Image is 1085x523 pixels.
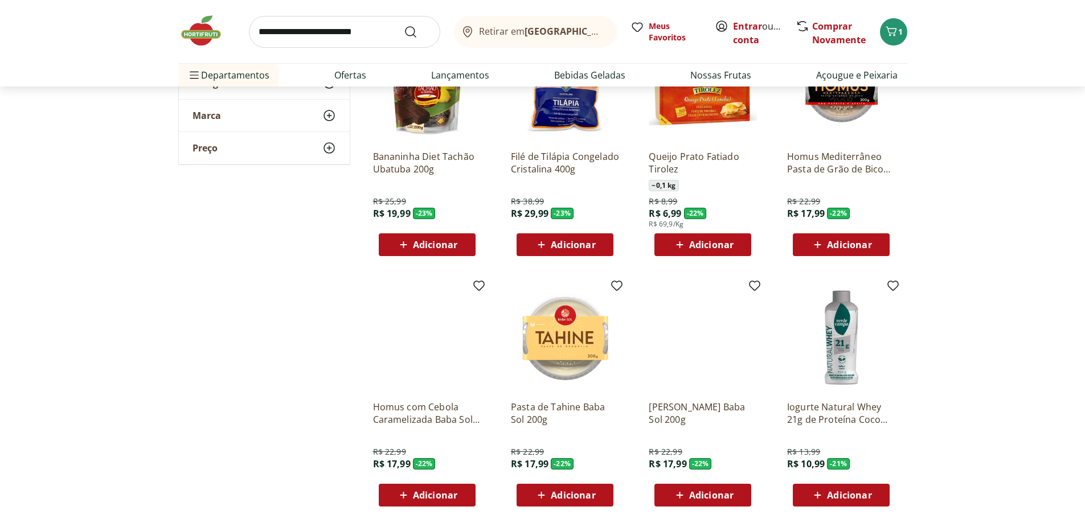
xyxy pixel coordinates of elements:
img: Baba Ganoush Baba Sol 200g [649,283,757,392]
button: Adicionar [654,484,751,506]
span: ~ 0,1 kg [649,180,678,191]
a: Comprar Novamente [812,20,866,46]
span: Meus Favoritos [649,20,701,43]
span: Adicionar [413,491,457,500]
span: - 22 % [413,458,436,470]
span: Departamentos [187,61,269,89]
a: [PERSON_NAME] Baba Sol 200g [649,401,757,426]
span: R$ 22,99 [511,446,544,458]
a: Bebidas Geladas [554,68,625,82]
span: R$ 17,99 [511,458,548,470]
button: Adicionar [517,233,613,256]
a: Lançamentos [431,68,489,82]
span: Adicionar [551,491,595,500]
span: R$ 38,99 [511,196,544,207]
button: Menu [187,61,201,89]
span: Marca [193,110,221,121]
span: R$ 22,99 [787,196,820,207]
span: R$ 29,99 [511,207,548,220]
span: 1 [898,26,903,37]
img: Bananinha Diet Tachão Ubatuba 200g [373,33,481,141]
img: Homus com Cebola Caramelizada Baba Sol 200g [373,283,481,392]
button: Adicionar [793,233,890,256]
b: [GEOGRAPHIC_DATA]/[GEOGRAPHIC_DATA] [525,25,716,38]
span: Adicionar [689,240,734,249]
span: R$ 25,99 [373,196,406,207]
span: Preço [193,142,218,154]
span: R$ 8,99 [649,196,677,207]
img: Hortifruti [178,14,235,48]
button: Carrinho [880,18,907,46]
span: - 22 % [684,208,707,219]
button: Marca [179,100,350,131]
a: Homus com Cebola Caramelizada Baba Sol 200g [373,401,481,426]
span: R$ 17,99 [649,458,686,470]
a: Bananinha Diet Tachão Ubatuba 200g [373,150,481,175]
a: Açougue e Peixaria [816,68,898,82]
a: Queijo Prato Fatiado Tirolez [649,150,757,175]
span: R$ 10,99 [787,458,825,470]
span: - 22 % [689,458,712,470]
span: - 23 % [413,208,436,219]
span: - 22 % [827,208,850,219]
img: Homus Mediterrâneo Pasta de Grão de Bico Baba Sol 200g [787,33,895,141]
span: Adicionar [551,240,595,249]
button: Adicionar [517,484,613,506]
img: Pasta de Tahine Baba Sol 200g [511,283,619,392]
span: R$ 17,99 [373,458,411,470]
span: - 21 % [827,458,850,470]
a: Ofertas [334,68,366,82]
button: Adicionar [379,484,476,506]
span: R$ 19,99 [373,207,411,220]
button: Adicionar [793,484,890,506]
img: Filé de Tilápia Congelado Cristalina 400g [511,33,619,141]
span: Adicionar [827,491,871,500]
a: Homus Mediterrâneo Pasta de Grão de Bico Baba Sol 200g [787,150,895,175]
span: R$ 17,99 [787,207,825,220]
span: - 23 % [551,208,574,219]
span: - 22 % [551,458,574,470]
a: Meus Favoritos [630,20,701,43]
a: Filé de Tilápia Congelado Cristalina 400g [511,150,619,175]
button: Preço [179,132,350,164]
span: Adicionar [413,240,457,249]
button: Submit Search [404,25,431,39]
span: R$ 22,99 [649,446,682,458]
button: Adicionar [379,233,476,256]
input: search [249,16,440,48]
span: R$ 69,9/Kg [649,220,683,229]
span: R$ 13,99 [787,446,820,458]
span: ou [733,19,784,47]
a: Criar conta [733,20,796,46]
span: R$ 6,99 [649,207,681,220]
button: Retirar em[GEOGRAPHIC_DATA]/[GEOGRAPHIC_DATA] [454,16,617,48]
a: Iogurte Natural Whey 21g de Proteína Coco Verde Campo 250g [787,401,895,426]
span: Retirar em [479,26,605,36]
button: Adicionar [654,233,751,256]
span: Adicionar [827,240,871,249]
img: Iogurte Natural Whey 21g de Proteína Coco Verde Campo 250g [787,283,895,392]
a: Entrar [733,20,762,32]
img: Queijo Prato Fatiado Tirolez [649,33,757,141]
span: Adicionar [689,491,734,500]
a: Nossas Frutas [690,68,751,82]
span: R$ 22,99 [373,446,406,458]
a: Pasta de Tahine Baba Sol 200g [511,401,619,426]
